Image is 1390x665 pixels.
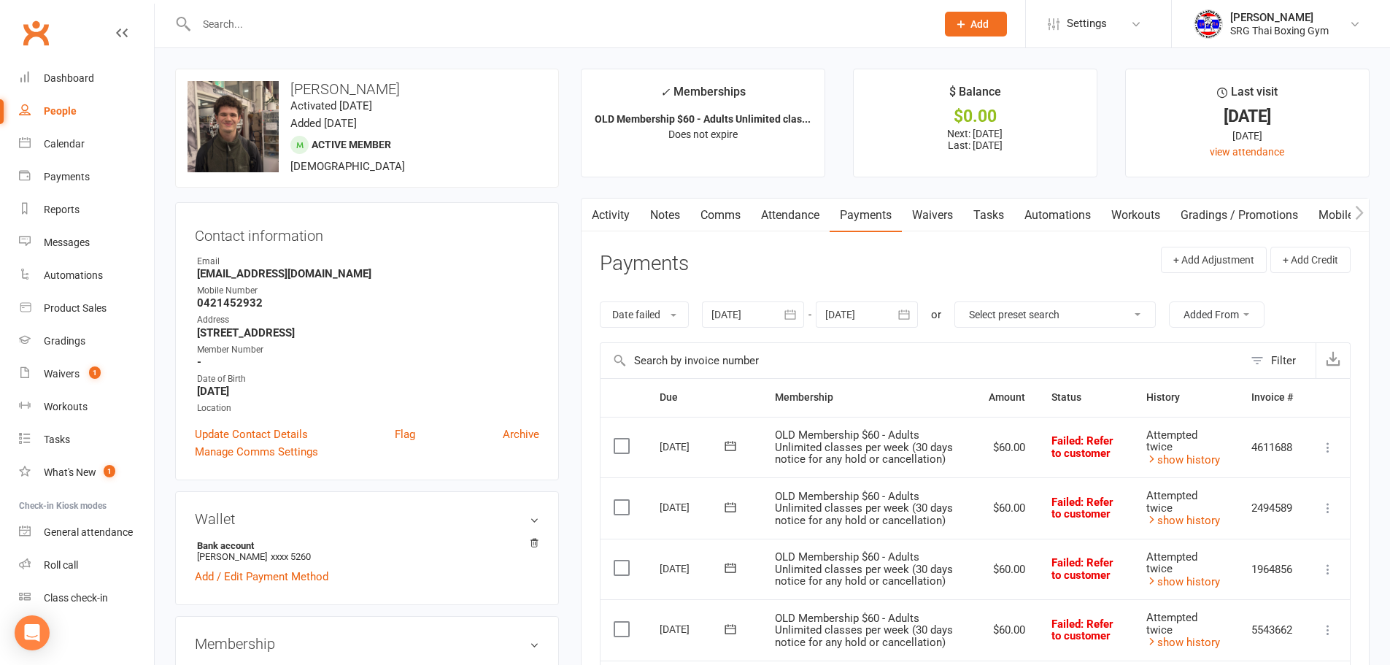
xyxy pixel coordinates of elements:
[976,599,1038,661] td: $60.00
[1146,428,1197,454] span: Attempted twice
[44,401,88,412] div: Workouts
[195,222,539,244] h3: Contact information
[197,313,539,327] div: Address
[1146,550,1197,576] span: Attempted twice
[775,612,953,649] span: OLD Membership $60 - Adults Unlimited classes per week (30 days notice for any hold or cancellation)
[1051,434,1113,460] span: Failed
[775,428,953,466] span: OLD Membership $60 - Adults Unlimited classes per week (30 days notice for any hold or cancellation)
[18,15,54,51] a: Clubworx
[660,496,727,518] div: [DATE]
[19,423,154,456] a: Tasks
[19,325,154,358] a: Gradings
[775,490,953,527] span: OLD Membership $60 - Adults Unlimited classes per week (30 days notice for any hold or cancellation)
[1139,109,1356,124] div: [DATE]
[1146,489,1197,515] span: Attempted twice
[1238,477,1306,539] td: 2494589
[867,109,1084,124] div: $0.00
[976,379,1038,416] th: Amount
[976,417,1038,478] td: $60.00
[195,538,539,564] li: [PERSON_NAME]
[690,199,751,232] a: Comms
[1051,434,1113,460] span: : Refer to customer
[640,199,690,232] a: Notes
[44,138,85,150] div: Calendar
[582,199,640,232] a: Activity
[1238,417,1306,478] td: 4611688
[668,128,738,140] span: Does not expire
[1170,199,1308,232] a: Gradings / Promotions
[271,551,311,562] span: xxxx 5260
[601,343,1243,378] input: Search by invoice number
[395,426,415,443] a: Flag
[1051,496,1113,521] span: Failed
[867,128,1084,151] p: Next: [DATE] Last: [DATE]
[830,199,902,232] a: Payments
[762,379,976,416] th: Membership
[192,14,926,34] input: Search...
[1230,24,1329,37] div: SRG Thai Boxing Gym
[290,160,405,173] span: [DEMOGRAPHIC_DATA]
[19,95,154,128] a: People
[1194,9,1223,39] img: thumb_image1718682644.png
[44,269,103,281] div: Automations
[44,105,77,117] div: People
[15,615,50,650] div: Open Intercom Messenger
[44,368,80,380] div: Waivers
[1101,199,1170,232] a: Workouts
[1146,575,1220,588] a: show history
[1161,247,1267,273] button: + Add Adjustment
[44,434,70,445] div: Tasks
[1210,146,1284,158] a: view attendance
[104,465,115,477] span: 1
[197,284,539,298] div: Mobile Number
[44,171,90,182] div: Payments
[1238,539,1306,600] td: 1964856
[44,237,90,248] div: Messages
[19,358,154,391] a: Waivers 1
[197,296,539,310] strong: 0421452932
[660,618,727,640] div: [DATE]
[1243,343,1316,378] button: Filter
[751,199,830,232] a: Attendance
[970,18,989,30] span: Add
[44,72,94,84] div: Dashboard
[1270,247,1351,273] button: + Add Credit
[646,379,762,416] th: Due
[976,477,1038,539] td: $60.00
[312,139,391,150] span: Active member
[197,385,539,398] strong: [DATE]
[1067,7,1107,40] span: Settings
[195,443,318,461] a: Manage Comms Settings
[197,540,532,551] strong: Bank account
[1051,556,1113,582] span: Failed
[660,435,727,458] div: [DATE]
[195,426,308,443] a: Update Contact Details
[290,117,357,130] time: Added [DATE]
[1051,496,1113,521] span: : Refer to customer
[963,199,1014,232] a: Tasks
[1051,556,1113,582] span: : Refer to customer
[290,99,372,112] time: Activated [DATE]
[1238,599,1306,661] td: 5543662
[902,199,963,232] a: Waivers
[19,456,154,489] a: What's New1
[197,326,539,339] strong: [STREET_ADDRESS]
[1230,11,1329,24] div: [PERSON_NAME]
[195,568,328,585] a: Add / Edit Payment Method
[44,526,133,538] div: General attendance
[19,259,154,292] a: Automations
[1169,301,1264,328] button: Added From
[775,550,953,588] span: OLD Membership $60 - Adults Unlimited classes per week (30 days notice for any hold or cancellation)
[19,292,154,325] a: Product Sales
[600,301,689,328] button: Date failed
[19,226,154,259] a: Messages
[660,85,670,99] i: ✓
[197,267,539,280] strong: [EMAIL_ADDRESS][DOMAIN_NAME]
[1146,514,1220,527] a: show history
[19,128,154,161] a: Calendar
[1133,379,1238,416] th: History
[1271,352,1296,369] div: Filter
[931,306,941,323] div: or
[44,592,108,604] div: Class check-in
[188,81,547,97] h3: [PERSON_NAME]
